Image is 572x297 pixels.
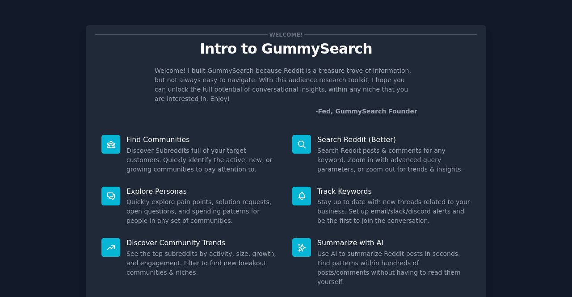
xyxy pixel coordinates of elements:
div: - [315,107,417,116]
p: Intro to GummySearch [95,41,477,57]
p: Welcome! I built GummySearch because Reddit is a treasure trove of information, but not always ea... [155,66,417,104]
p: Discover Community Trends [126,238,280,247]
dd: See the top subreddits by activity, size, growth, and engagement. Filter to find new breakout com... [126,249,280,277]
p: Search Reddit (Better) [317,135,471,144]
dd: Use AI to summarize Reddit posts in seconds. Find patterns within hundreds of posts/comments with... [317,249,471,287]
dd: Search Reddit posts & comments for any keyword. Zoom in with advanced query parameters, or zoom o... [317,146,471,174]
a: Fed, GummySearch Founder [318,108,417,115]
dd: Quickly explore pain points, solution requests, open questions, and spending patterns for people ... [126,197,280,226]
dd: Discover Subreddits full of your target customers. Quickly identify the active, new, or growing c... [126,146,280,174]
p: Find Communities [126,135,280,144]
dd: Stay up to date with new threads related to your business. Set up email/slack/discord alerts and ... [317,197,471,226]
p: Explore Personas [126,187,280,196]
p: Summarize with AI [317,238,471,247]
span: Welcome! [268,30,304,39]
p: Track Keywords [317,187,471,196]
